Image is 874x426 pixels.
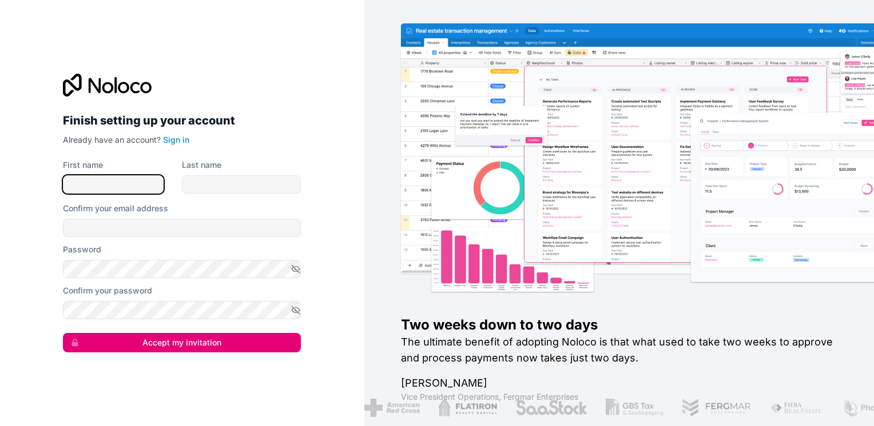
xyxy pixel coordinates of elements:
h2: Finish setting up your account [63,110,301,131]
label: Password [63,244,101,255]
span: Already have an account? [63,135,161,144]
a: Sign in [163,135,189,144]
label: Last name [182,159,221,171]
img: /assets/american-red-cross-BAupjrZR.png [362,399,418,417]
img: /assets/flatiron-C8eUkumj.png [436,399,496,417]
img: /assets/fergmar-CudnrXN5.png [680,399,750,417]
h1: Vice President Operations , Fergmar Enterprises [401,391,837,403]
h2: The ultimate benefit of adopting Noloco is that what used to take two weeks to approve and proces... [401,334,837,366]
input: Password [63,260,301,278]
img: /assets/saastock-C6Zbiodz.png [514,399,586,417]
h1: [PERSON_NAME] [401,375,837,391]
label: Confirm your password [63,285,152,296]
button: Accept my invitation [63,333,301,352]
input: family-name [182,175,301,194]
label: Confirm your email address [63,203,168,214]
input: given-name [63,175,164,194]
img: /assets/gbstax-C-GtDUiK.png [604,399,662,417]
label: First name [63,159,103,171]
input: Confirm password [63,301,301,319]
img: /assets/fiera-fwj2N5v4.png [768,399,822,417]
h1: Two weeks down to two days [401,316,837,334]
input: Email address [63,219,301,237]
